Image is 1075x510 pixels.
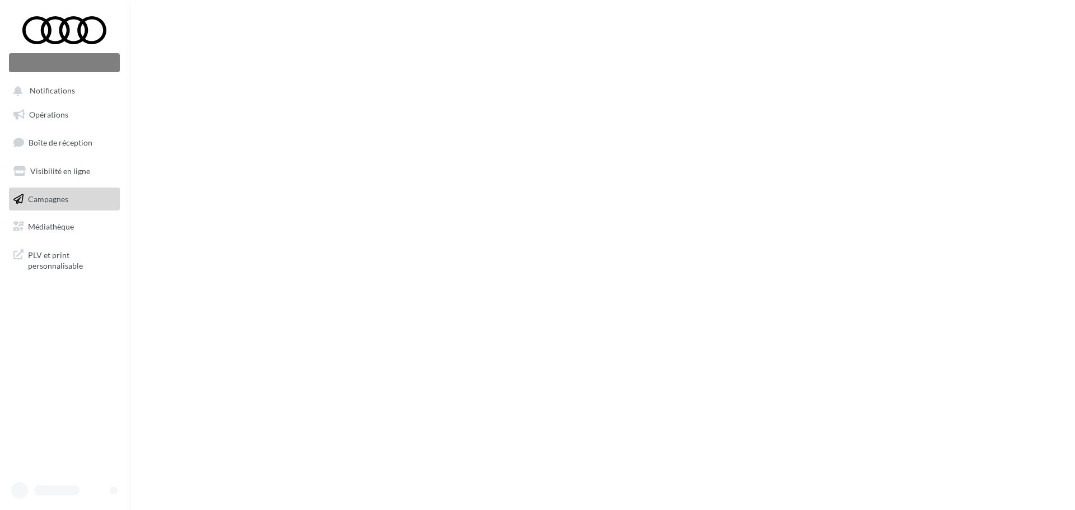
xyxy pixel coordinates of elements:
a: Boîte de réception [7,130,122,155]
span: Médiathèque [28,222,74,231]
a: Visibilité en ligne [7,160,122,183]
span: Boîte de réception [29,138,92,147]
span: Notifications [30,86,75,96]
span: Visibilité en ligne [30,166,90,176]
span: PLV et print personnalisable [28,247,115,272]
a: Opérations [7,103,122,127]
span: Opérations [29,110,68,119]
div: Nouvelle campagne [9,53,120,72]
a: PLV et print personnalisable [7,243,122,276]
a: Campagnes [7,188,122,211]
a: Médiathèque [7,215,122,238]
span: Campagnes [28,194,68,203]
